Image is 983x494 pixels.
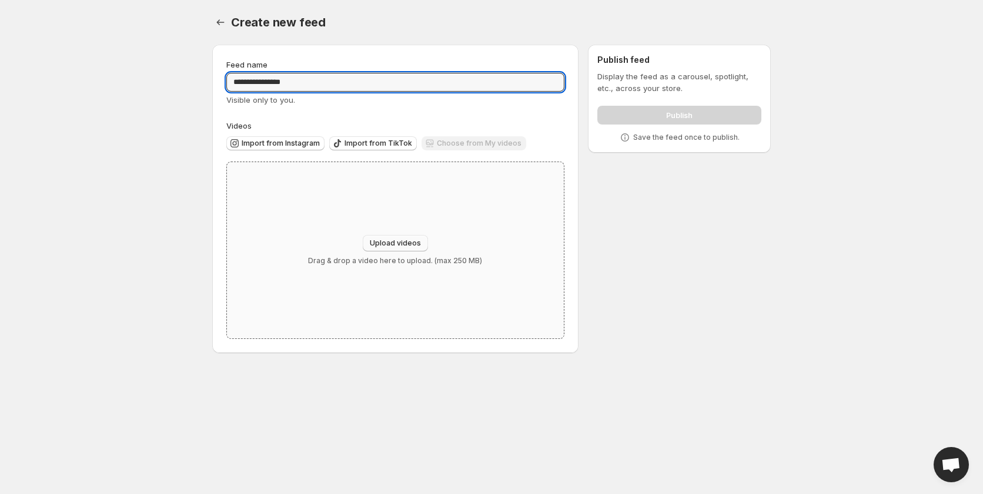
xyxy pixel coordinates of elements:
[597,70,761,94] p: Display the feed as a carousel, spotlight, etc., across your store.
[231,15,326,29] span: Create new feed
[308,256,482,266] p: Drag & drop a video here to upload. (max 250 MB)
[633,133,740,142] p: Save the feed once to publish.
[226,95,295,105] span: Visible only to you.
[226,60,268,69] span: Feed name
[363,235,428,251] button: Upload videos
[329,136,417,150] button: Import from TikTok
[212,14,229,31] button: Settings
[345,139,412,148] span: Import from TikTok
[226,121,252,130] span: Videos
[242,139,320,148] span: Import from Instagram
[934,447,969,482] a: Open chat
[597,54,761,66] h2: Publish feed
[370,238,421,248] span: Upload videos
[226,136,325,150] button: Import from Instagram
